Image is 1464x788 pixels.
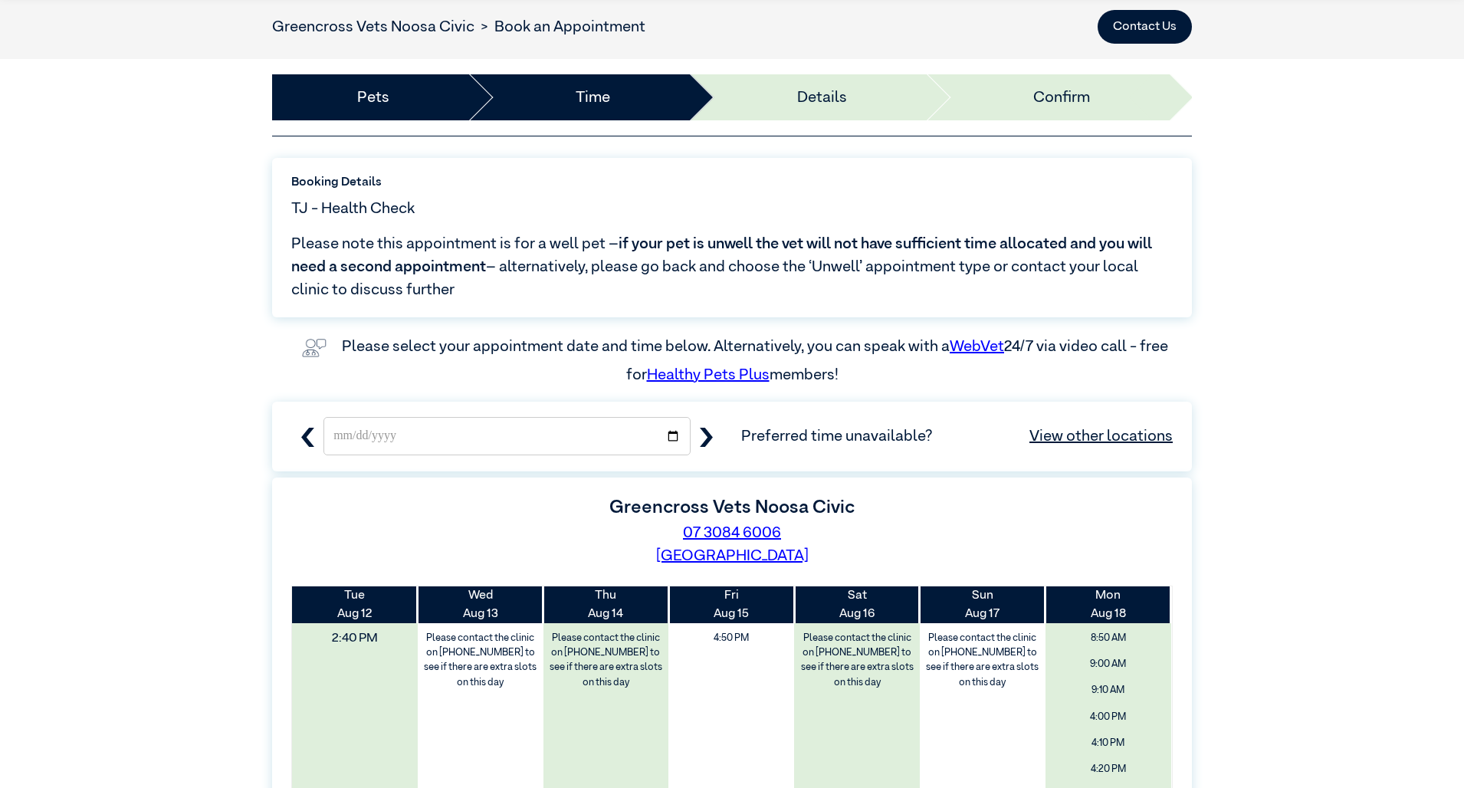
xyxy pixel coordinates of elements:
[272,15,645,38] nav: breadcrumb
[545,627,668,694] label: Please contact the clinic on [PHONE_NUMBER] to see if there are extra slots on this day
[291,232,1173,301] span: Please note this appointment is for a well pet – – alternatively, please go back and choose the ‘...
[656,548,809,563] a: [GEOGRAPHIC_DATA]
[576,86,610,109] a: Time
[683,525,781,540] a: 07 3084 6006
[1051,653,1166,675] span: 9:00 AM
[291,236,1152,274] span: if your pet is unwell the vet will not have sufficient time allocated and you will need a second ...
[921,627,1044,694] label: Please contact the clinic on [PHONE_NUMBER] to see if there are extra slots on this day
[291,173,1173,192] label: Booking Details
[543,586,669,623] th: Aug 14
[920,586,1045,623] th: Aug 17
[609,498,855,517] label: Greencross Vets Noosa Civic
[357,86,389,109] a: Pets
[342,339,1171,382] label: Please select your appointment date and time below. Alternatively, you can speak with a 24/7 via ...
[272,19,474,34] a: Greencross Vets Noosa Civic
[796,627,918,694] label: Please contact the clinic on [PHONE_NUMBER] to see if there are extra slots on this day
[291,197,415,220] span: TJ - Health Check
[418,586,543,623] th: Aug 13
[950,339,1004,354] a: WebVet
[1045,586,1171,623] th: Aug 18
[474,15,645,38] li: Book an Appointment
[741,425,1173,448] span: Preferred time unavailable?
[1098,10,1192,44] button: Contact Us
[281,624,430,653] span: 2:40 PM
[1029,425,1173,448] a: View other locations
[1051,679,1166,701] span: 9:10 AM
[794,586,920,623] th: Aug 16
[296,333,333,363] img: vet
[1051,758,1166,780] span: 4:20 PM
[1051,706,1166,728] span: 4:00 PM
[419,627,542,694] label: Please contact the clinic on [PHONE_NUMBER] to see if there are extra slots on this day
[292,586,418,623] th: Aug 12
[668,586,794,623] th: Aug 15
[647,367,770,383] a: Healthy Pets Plus
[1051,627,1166,649] span: 8:50 AM
[674,627,789,649] span: 4:50 PM
[1051,732,1166,754] span: 4:10 PM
